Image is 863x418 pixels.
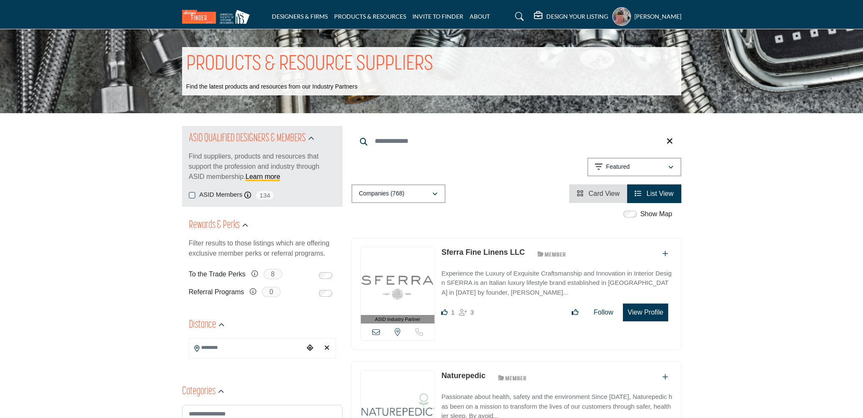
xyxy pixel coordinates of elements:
a: ASID Industry Partner [361,247,435,324]
p: Find the latest products and resources from our Industry Partners [186,83,358,91]
input: ASID Members checkbox [189,192,195,198]
input: Search Location [189,339,304,356]
img: ASID Members Badge Icon [533,249,571,259]
button: View Profile [623,304,668,321]
button: Featured [587,158,681,176]
li: List View [627,184,681,203]
button: Follow [588,304,619,321]
span: 3 [470,309,474,316]
button: Show hide supplier dropdown [612,7,631,26]
a: Naturepedic [441,371,485,380]
span: ASID Industry Partner [375,316,420,323]
a: Search [507,10,529,23]
p: Find suppliers, products and resources that support the profession and industry through ASID memb... [189,151,336,182]
span: 1 [451,309,454,316]
a: Add To List [662,250,668,257]
div: DESIGN YOUR LISTING [534,11,608,22]
a: Learn more [246,173,280,180]
div: Followers [459,307,474,318]
h2: Rewards & Perks [189,218,240,233]
span: Card View [589,190,620,197]
a: ABOUT [470,13,490,20]
li: Card View [569,184,627,203]
a: Add To List [662,373,668,381]
input: Switch to To the Trade Perks [319,272,332,279]
a: View Card [577,190,620,197]
p: Naturepedic [441,370,485,382]
p: Sferra Fine Linens LLC [441,247,525,258]
div: Clear search location [321,339,333,357]
button: Companies (768) [351,184,445,203]
span: 0 [262,287,281,297]
p: Companies (768) [359,189,404,198]
a: INVITE TO FINDER [412,13,463,20]
p: Featured [606,163,630,171]
a: View List [635,190,673,197]
a: Sferra Fine Linens LLC [441,248,525,256]
label: Referral Programs [189,284,244,299]
a: DESIGNERS & FIRMS [272,13,328,20]
h2: ASID QUALIFIED DESIGNERS & MEMBERS [189,131,306,146]
button: Like listing [566,304,584,321]
img: Site Logo [182,10,254,24]
p: Experience the Luxury of Exquisite Craftsmanship and Innovation in Interior Design SFERRA is an I... [441,269,672,298]
h2: Distance [189,318,216,333]
input: Switch to Referral Programs [319,290,332,297]
p: Filter results to those listings which are offering exclusive member perks or referral programs. [189,238,336,259]
a: Experience the Luxury of Exquisite Craftsmanship and Innovation in Interior Design SFERRA is an I... [441,264,672,298]
div: Choose your current location [304,339,316,357]
span: 134 [255,190,274,201]
h5: DESIGN YOUR LISTING [546,13,608,20]
label: ASID Members [199,190,243,200]
span: List View [647,190,674,197]
input: Search Keyword [351,131,681,151]
i: Like [441,309,448,315]
label: Show Map [640,209,672,219]
h2: Categories [182,384,216,399]
img: ASID Members Badge Icon [493,372,531,383]
img: Sferra Fine Linens LLC [361,247,435,315]
span: 8 [263,269,282,279]
label: To the Trade Perks [189,267,246,281]
h1: PRODUCTS & RESOURCE SUPPLIERS [186,51,433,78]
h5: [PERSON_NAME] [634,12,681,21]
a: PRODUCTS & RESOURCES [334,13,406,20]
